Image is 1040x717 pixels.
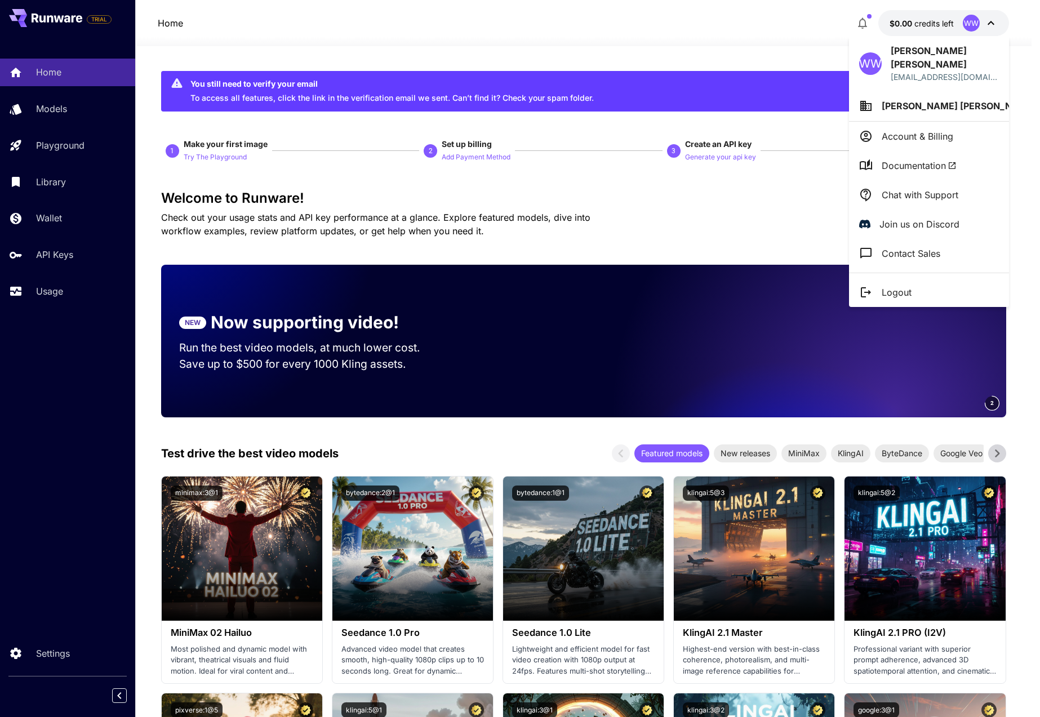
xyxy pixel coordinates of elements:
span: [PERSON_NAME] [PERSON_NAME] [882,100,1036,112]
div: WW [859,52,882,75]
button: [PERSON_NAME] [PERSON_NAME] [849,91,1009,121]
span: Documentation [882,159,957,172]
p: [PERSON_NAME] [PERSON_NAME] [891,44,999,71]
p: Logout [882,286,912,299]
p: Chat with Support [882,188,958,202]
p: Join us on Discord [879,217,959,231]
p: Account & Billing [882,130,953,143]
p: [EMAIL_ADDRESS][DOMAIN_NAME] [891,71,999,83]
div: yinghua.wu@rdc-west.com [891,71,999,83]
p: Contact Sales [882,247,940,260]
